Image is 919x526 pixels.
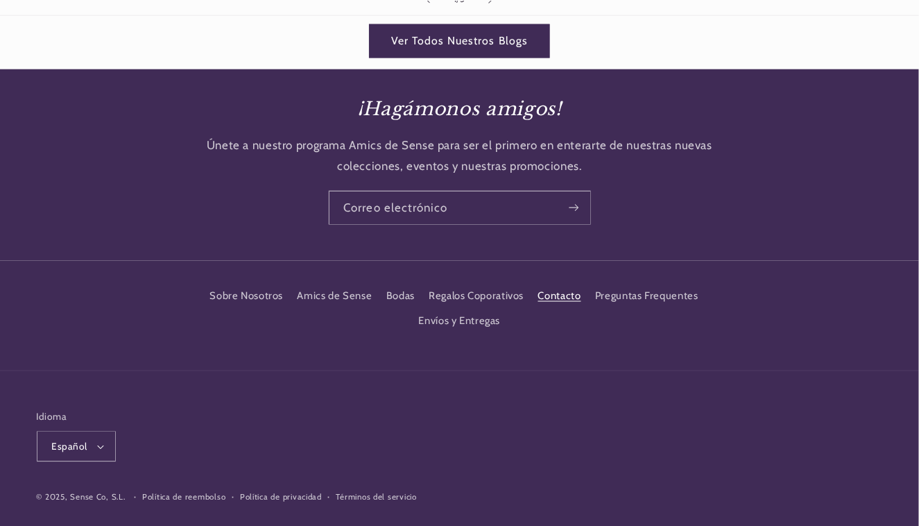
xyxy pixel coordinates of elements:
[386,283,415,308] a: Bodas
[429,283,524,308] a: Regalos Coporativos
[595,283,698,308] a: Preguntas Frequentes
[37,410,117,424] h2: Idioma
[142,491,225,504] a: Política de reembolso
[205,135,714,176] p: Únete a nuestro programa Amics de Sense para ser el primero en enterarte de nuestras nuevas colec...
[209,287,283,309] a: Sobre Nosotros
[52,440,87,454] span: Español
[37,432,117,462] button: Español
[538,283,581,308] a: Contacto
[369,24,549,58] a: Ver Todos Nuestros Blogs
[558,191,590,225] button: Suscribirse
[336,491,417,504] a: Términos del servicio
[240,491,322,504] a: Política de privacidad
[357,97,562,120] em: ¡Hagámonos amigos!
[37,493,126,502] small: © 2025, Sense Co, S.L.
[298,283,372,308] a: Amics de Sense
[419,309,501,334] a: Envíos y Entregas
